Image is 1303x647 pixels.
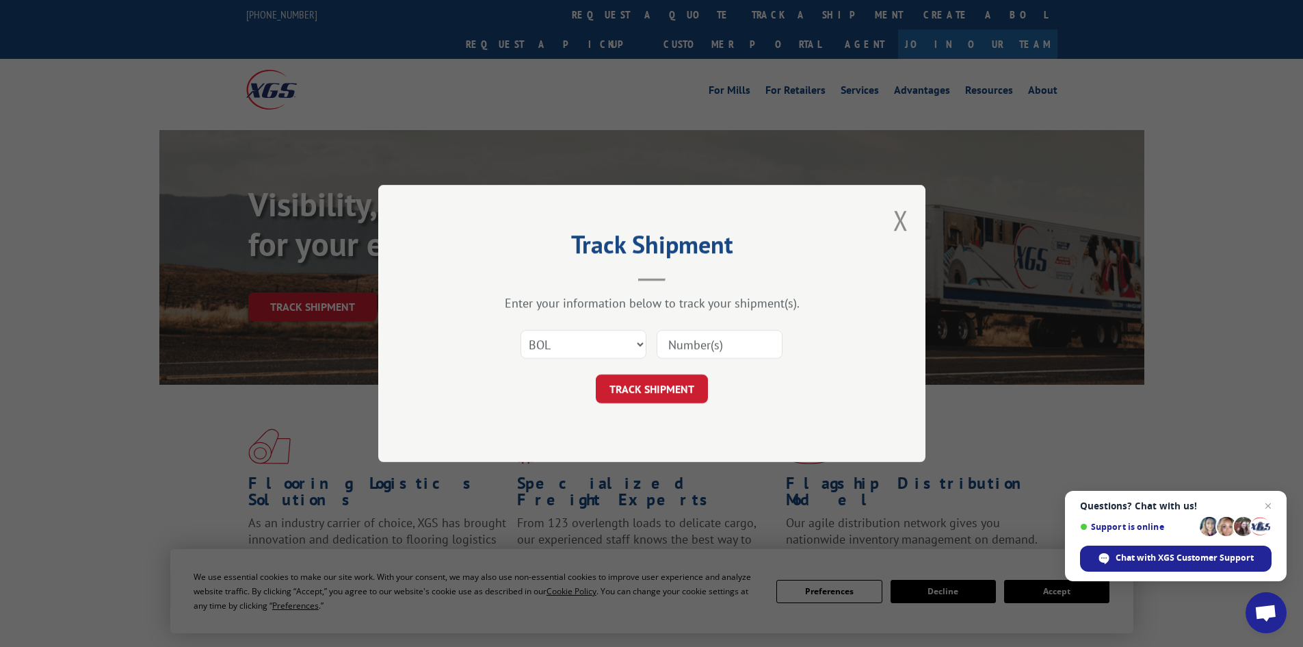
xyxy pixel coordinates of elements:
[1080,546,1272,572] span: Chat with XGS Customer Support
[447,295,857,311] div: Enter your information below to track your shipment(s).
[1080,522,1195,532] span: Support is online
[1080,500,1272,511] span: Questions? Chat with us!
[447,235,857,261] h2: Track Shipment
[596,375,708,403] button: TRACK SHIPMENT
[657,330,782,359] input: Number(s)
[1246,592,1287,633] a: Open chat
[893,202,908,238] button: Close modal
[1116,552,1254,564] span: Chat with XGS Customer Support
